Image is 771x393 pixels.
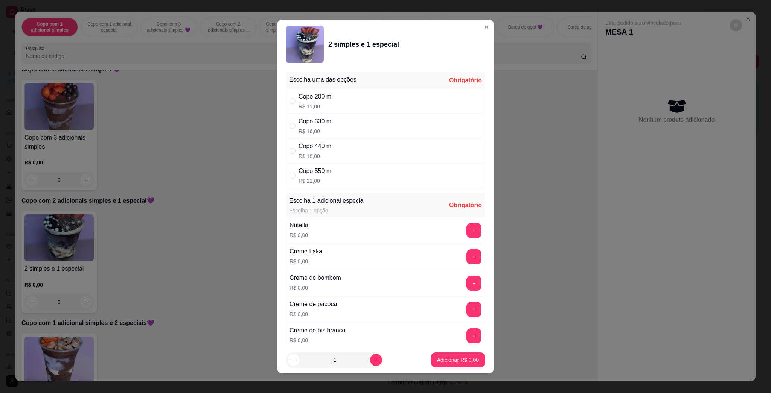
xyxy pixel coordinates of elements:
[290,300,337,309] div: Creme de paçoca
[289,207,365,214] div: Escolha 1 opção.
[299,177,333,185] p: R$ 21,00
[299,127,333,135] p: R$ 16,00
[289,75,357,84] div: Escolha uma das opções
[286,26,324,63] img: product-image
[449,201,482,210] div: Obrigatório
[299,142,333,151] div: Copo 440 ml
[299,103,333,110] p: R$ 11,00
[299,92,333,101] div: Copo 200 ml
[437,356,479,364] p: Adicionar R$ 0,00
[466,276,481,291] button: add
[466,328,481,343] button: add
[290,273,341,282] div: Creme de bombom
[431,352,485,367] button: Adicionar R$ 0,00
[290,326,346,335] div: Creme de bis branco
[290,310,337,318] p: R$ 0,00
[480,21,492,33] button: Close
[290,284,341,291] p: R$ 0,00
[466,302,481,317] button: add
[328,39,399,50] div: 2 simples e 1 especial
[299,167,333,176] div: Copo 550 ml
[290,221,308,230] div: Nutella
[290,337,346,344] p: R$ 0,00
[299,117,333,126] div: Copo 330 ml
[449,76,482,85] div: Obrigatório
[288,354,300,366] button: decrease-product-quantity
[290,247,322,256] div: Creme Laka
[290,258,322,265] p: R$ 0,00
[290,231,308,239] p: R$ 0,00
[466,249,481,264] button: add
[466,223,481,238] button: add
[299,152,333,160] p: R$ 18,00
[370,354,382,366] button: increase-product-quantity
[289,196,365,205] div: Escolha 1 adicional especial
